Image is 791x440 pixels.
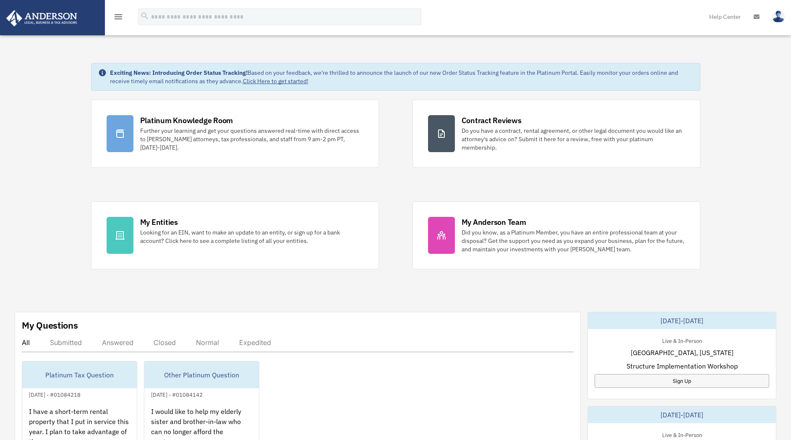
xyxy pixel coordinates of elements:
i: menu [113,12,123,22]
a: menu [113,15,123,22]
div: Live & In-Person [655,336,709,345]
i: search [140,11,149,21]
div: Platinum Knowledge Room [140,115,233,126]
div: Do you have a contract, rental agreement, or other legal document you would like an attorney's ad... [462,126,685,152]
img: User Pic [772,11,785,23]
div: Platinum Tax Question [22,361,137,388]
div: Submitted [50,338,82,347]
div: My Entities [140,217,178,227]
a: Click Here to get started! [243,77,308,85]
a: My Anderson Team Did you know, as a Platinum Member, you have an entire professional team at your... [412,201,700,269]
div: Other Platinum Question [144,361,259,388]
div: Normal [196,338,219,347]
div: My Questions [22,319,78,332]
img: Anderson Advisors Platinum Portal [4,10,80,26]
div: Did you know, as a Platinum Member, you have an entire professional team at your disposal? Get th... [462,228,685,253]
a: Contract Reviews Do you have a contract, rental agreement, or other legal document you would like... [412,100,700,168]
div: [DATE] - #01084142 [144,390,209,398]
div: My Anderson Team [462,217,526,227]
div: Further your learning and get your questions answered real-time with direct access to [PERSON_NAM... [140,126,363,152]
div: [DATE]-[DATE] [588,312,776,329]
a: Sign Up [595,374,769,388]
div: Answered [102,338,133,347]
span: [GEOGRAPHIC_DATA], [US_STATE] [631,348,734,358]
div: All [22,338,30,347]
div: Live & In-Person [655,430,709,439]
a: My Entities Looking for an EIN, want to make an update to an entity, or sign up for a bank accoun... [91,201,379,269]
div: Based on your feedback, we're thrilled to announce the launch of our new Order Status Tracking fe... [110,69,693,85]
a: Platinum Knowledge Room Further your learning and get your questions answered real-time with dire... [91,100,379,168]
div: Looking for an EIN, want to make an update to an entity, or sign up for a bank account? Click her... [140,228,363,245]
strong: Exciting News: Introducing Order Status Tracking! [110,69,248,76]
div: [DATE] - #01084218 [22,390,87,398]
div: [DATE]-[DATE] [588,406,776,423]
div: Closed [154,338,176,347]
div: Contract Reviews [462,115,522,126]
span: Structure Implementation Workshop [627,361,738,371]
div: Expedited [239,338,271,347]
